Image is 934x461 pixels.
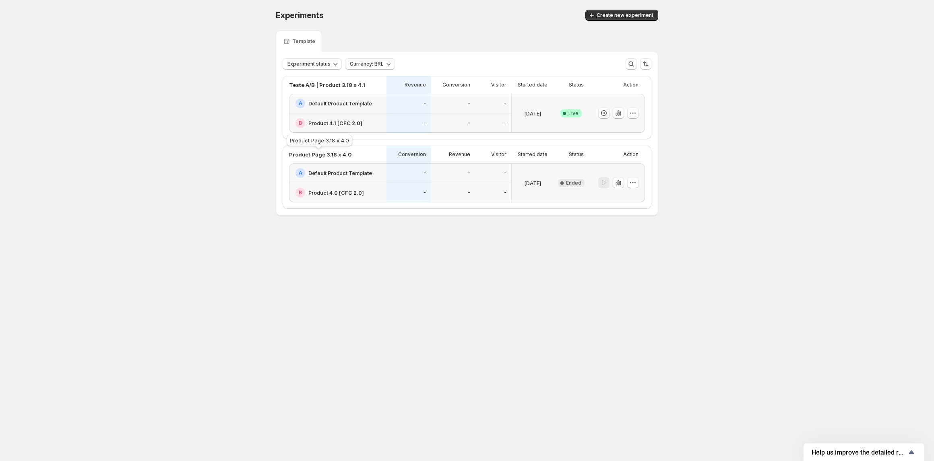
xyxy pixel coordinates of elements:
p: - [504,170,506,176]
h2: B [299,189,302,196]
p: Teste A/B | Product 3.18 x 4.1 [289,81,365,89]
h2: Product 4.0 [CFC 2.0] [308,189,364,197]
h2: A [299,170,302,176]
p: Action [623,151,639,158]
p: Status [569,151,584,158]
p: - [424,189,426,196]
p: - [468,120,470,126]
p: - [504,100,506,107]
p: - [504,120,506,126]
p: [DATE] [524,109,541,117]
p: - [468,100,470,107]
button: Show survey - Help us improve the detailed report for A/B campaigns [812,447,916,457]
p: - [468,170,470,176]
p: - [424,170,426,176]
p: - [424,120,426,126]
p: - [468,189,470,196]
h2: A [299,100,302,107]
p: Conversion [442,82,470,88]
h2: B [299,120,302,126]
p: Visitor [491,82,506,88]
h2: Product 4.1 [CFC 2.0] [308,119,362,127]
p: - [504,189,506,196]
span: Help us improve the detailed report for A/B campaigns [812,449,907,456]
p: Started date [518,82,548,88]
button: Create new experiment [585,10,658,21]
p: Template [292,38,315,45]
p: Visitor [491,151,506,158]
p: Started date [518,151,548,158]
span: Currency: BRL [350,61,384,67]
p: Action [623,82,639,88]
h2: Default Product Template [308,169,372,177]
span: Experiment status [287,61,331,67]
h2: Default Product Template [308,99,372,107]
button: Experiment status [283,58,342,70]
button: Currency: BRL [345,58,395,70]
span: Experiments [276,10,324,20]
span: Ended [566,180,581,186]
p: Product Page 3.18 x 4.0 [289,150,351,158]
p: - [424,100,426,107]
button: Sort the results [640,58,651,70]
span: Live [568,110,579,117]
p: Conversion [398,151,426,158]
span: Create new experiment [597,12,653,19]
p: Revenue [449,151,470,158]
p: [DATE] [524,179,541,187]
p: Status [569,82,584,88]
p: Revenue [405,82,426,88]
